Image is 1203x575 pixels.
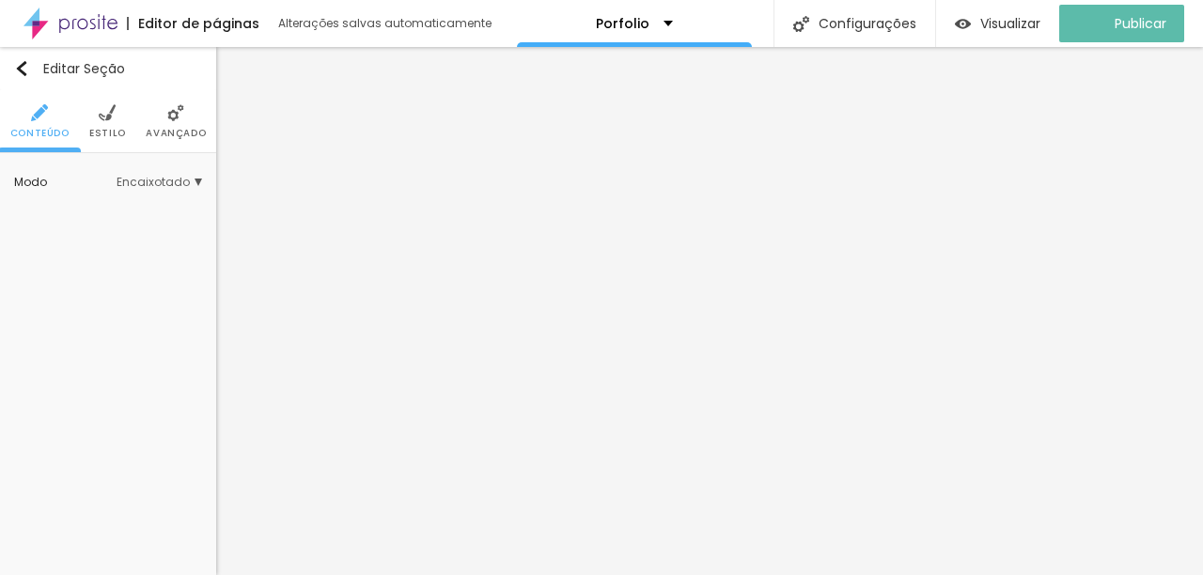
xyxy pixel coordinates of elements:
img: Icone [167,104,184,121]
span: Estilo [89,129,126,138]
span: Publicar [1115,16,1166,31]
span: Encaixotado [117,177,202,188]
iframe: Editor [216,47,1203,575]
div: Modo [14,177,117,188]
img: Icone [31,104,48,121]
img: Icone [99,104,116,121]
div: Editor de páginas [127,17,259,30]
div: Alterações salvas automaticamente [278,18,494,29]
button: Visualizar [936,5,1059,42]
img: view-1.svg [955,16,971,32]
div: Editar Seção [14,61,125,76]
span: Conteúdo [10,129,70,138]
span: Visualizar [980,16,1040,31]
span: Avançado [146,129,206,138]
img: Icone [793,16,809,32]
button: Publicar [1059,5,1184,42]
p: Porfolio [596,17,649,30]
img: Icone [14,61,29,76]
